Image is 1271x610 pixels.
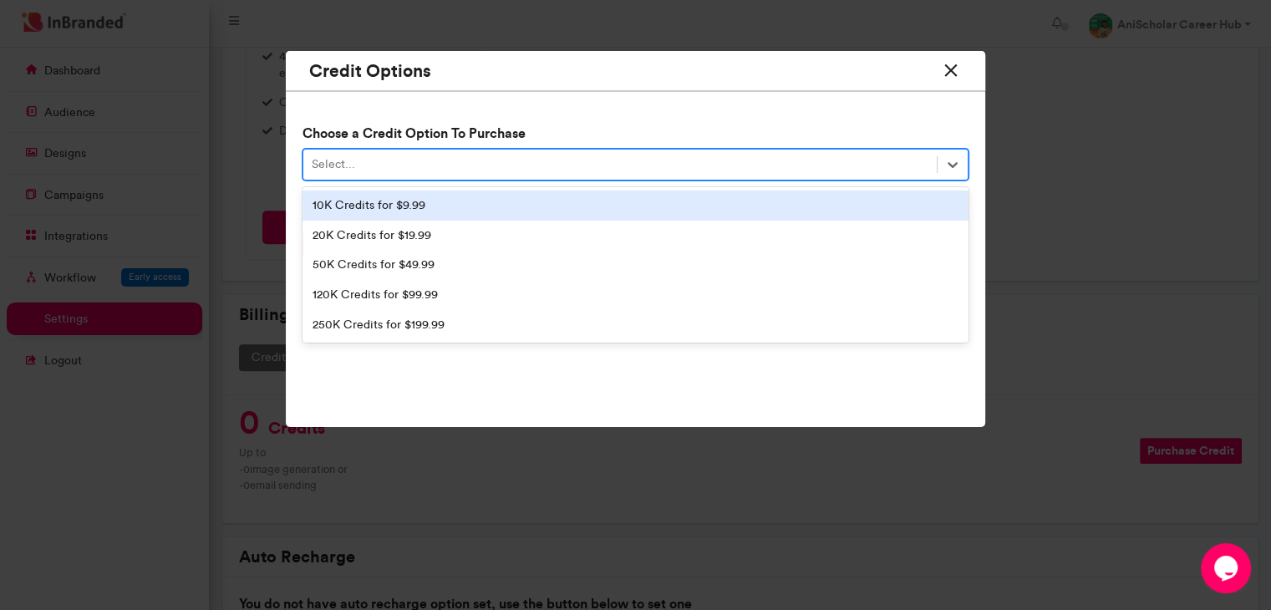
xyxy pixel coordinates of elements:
[1201,543,1254,593] iframe: chat widget
[302,191,969,221] div: 10K Credits for $9.99
[302,221,969,251] div: 20K Credits for $19.99
[302,124,526,142] label: Choose a Credit Option To Purchase
[302,280,969,310] div: 120K Credits for $99.99
[309,60,431,81] h4: Credit Options
[302,310,969,340] div: 250K Credits for $199.99
[312,156,355,173] div: Select...
[302,250,969,280] div: 50K Credits for $49.99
